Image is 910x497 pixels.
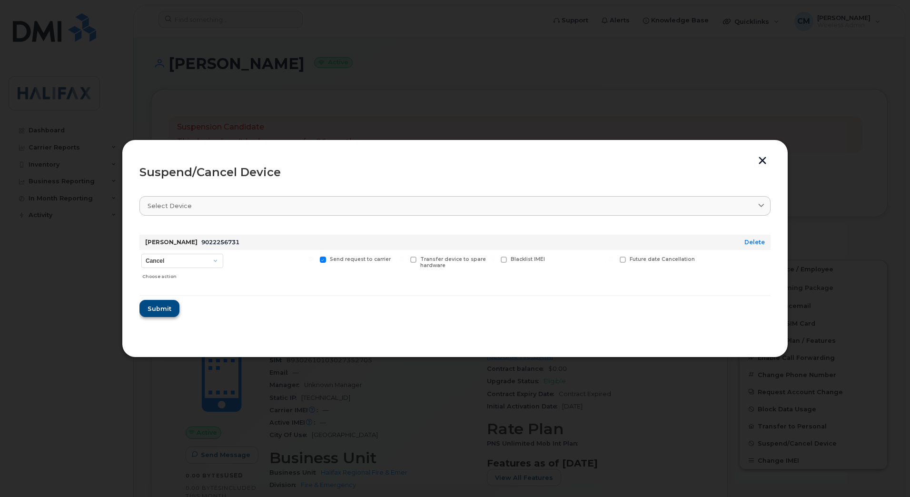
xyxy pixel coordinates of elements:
iframe: Messenger Launcher [869,456,903,490]
span: Future date Cancellation [630,256,695,262]
span: Blacklist IMEI [511,256,545,262]
span: Transfer device to spare hardware [420,256,486,268]
span: Submit [148,304,171,313]
div: Choose action [142,269,223,280]
span: 9022256731 [201,239,239,246]
input: Blacklist IMEI [489,257,494,261]
input: Future date Cancellation [608,257,613,261]
div: Suspend/Cancel Device [139,167,771,178]
button: Submit [139,300,179,317]
span: Send request to carrier [330,256,391,262]
input: Transfer device to spare hardware [399,257,404,261]
a: Select device [139,196,771,216]
input: Send request to carrier [308,257,313,261]
a: Delete [744,239,765,246]
span: Select device [148,201,192,210]
strong: [PERSON_NAME] [145,239,198,246]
